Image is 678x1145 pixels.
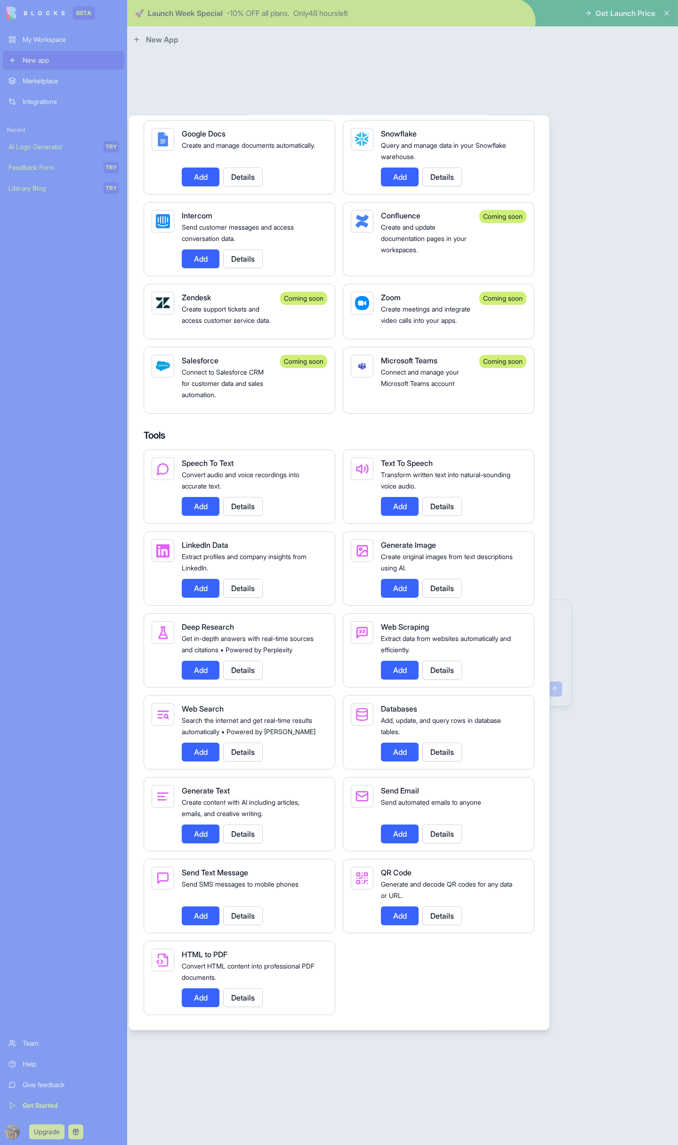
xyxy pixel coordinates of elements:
[381,210,420,220] span: Confluence
[182,824,219,843] button: Add
[182,552,307,571] span: Extract profiles and company insights from LinkedIn.
[223,906,263,925] button: Details
[381,824,419,843] button: Add
[182,867,248,877] span: Send Text Message
[182,704,224,713] span: Web Search
[381,368,459,387] span: Connect and manage your Microsoft Teams account
[381,867,412,877] span: QR Code
[422,167,462,186] button: Details
[280,354,327,368] div: Coming soon
[381,223,467,253] span: Create and update documentation pages in your workspaces.
[422,496,462,515] button: Details
[182,578,219,597] button: Add
[381,292,401,302] span: Zoom
[381,458,433,467] span: Text To Speech
[381,785,419,795] span: Send Email
[381,141,506,160] span: Query and manage data in your Snowflake warehouse.
[182,634,314,653] span: Get in-depth answers with real-time sources and citations • Powered by Perplexity
[223,167,263,186] button: Details
[182,368,264,398] span: Connect to Salesforce CRM for customer data and sales automation.
[381,355,437,365] span: Microsoft Teams
[422,824,462,843] button: Details
[182,660,219,679] button: Add
[223,578,263,597] button: Details
[381,496,419,515] button: Add
[223,742,263,761] button: Details
[381,742,419,761] button: Add
[182,458,234,467] span: Speech To Text
[182,141,315,149] span: Create and manage documents automatically.
[381,128,417,138] span: Snowflake
[182,906,219,925] button: Add
[182,540,228,549] span: LinkedIn Data
[182,785,230,795] span: Generate Text
[182,292,211,302] span: Zendesk
[422,742,462,761] button: Details
[479,209,526,223] div: Coming soon
[479,291,526,304] div: Coming soon
[479,354,526,368] div: Coming soon
[381,798,481,806] span: Send automated emails to anyone
[381,622,429,631] span: Web Scraping
[182,742,219,761] button: Add
[381,167,419,186] button: Add
[381,906,419,925] button: Add
[422,578,462,597] button: Details
[182,210,212,220] span: Intercom
[223,249,263,268] button: Details
[223,824,263,843] button: Details
[182,223,294,242] span: Send customer messages and access conversation data.
[182,249,219,268] button: Add
[182,716,315,735] span: Search the internet and get real-time results automatically • Powered by [PERSON_NAME]
[381,716,501,735] span: Add, update, and query rows in database tables.
[182,798,299,817] span: Create content with AI including articles, emails, and creative writing.
[223,988,263,1007] button: Details
[182,949,227,959] span: HTML to PDF
[182,988,219,1007] button: Add
[144,428,534,441] h4: Tools
[182,622,234,631] span: Deep Research
[381,880,512,899] span: Generate and decode QR codes for any data or URL.
[280,291,327,304] div: Coming soon
[182,496,219,515] button: Add
[182,880,299,888] span: Send SMS messages to mobile phones
[182,304,270,324] span: Create support tickets and access customer service data.
[381,304,470,324] span: Create meetings and integrate video calls into your apps.
[182,961,315,981] span: Convert HTML content into professional PDF documents.
[381,470,510,489] span: Transform written text into natural-sounding voice audio.
[223,660,263,679] button: Details
[422,906,462,925] button: Details
[381,552,513,571] span: Create original images from text descriptions using AI.
[223,496,263,515] button: Details
[182,470,299,489] span: Convert audio and voice recordings into accurate text.
[381,634,511,653] span: Extract data from websites automatically and efficiently.
[381,578,419,597] button: Add
[182,355,218,365] span: Salesforce
[381,704,417,713] span: Databases
[381,660,419,679] button: Add
[182,167,219,186] button: Add
[381,540,436,549] span: Generate Image
[422,660,462,679] button: Details
[182,128,226,138] span: Google Docs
